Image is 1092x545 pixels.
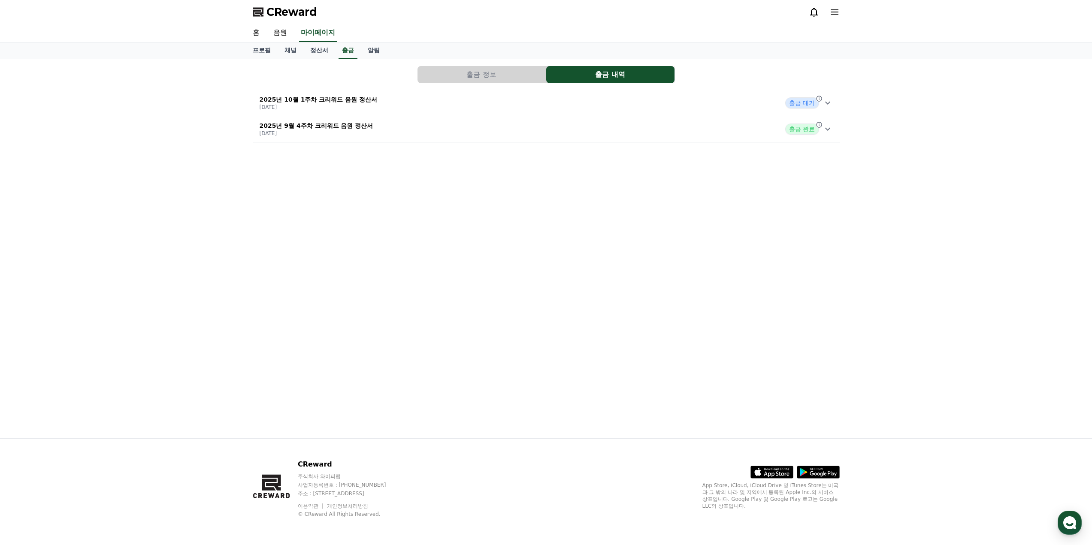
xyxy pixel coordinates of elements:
[260,121,373,130] p: 2025년 9월 4주차 크리워드 음원 정산서
[260,130,373,137] p: [DATE]
[266,24,294,42] a: 음원
[298,490,402,497] p: 주소 : [STREET_ADDRESS]
[303,42,335,59] a: 정산서
[57,272,111,293] a: 대화
[785,97,819,108] span: 출금 대기
[253,5,317,19] a: CReward
[27,285,32,292] span: 홈
[298,473,402,480] p: 주식회사 와이피랩
[785,123,819,135] span: 출금 완료
[417,66,546,83] button: 출금 정보
[361,42,387,59] a: 알림
[3,272,57,293] a: 홈
[298,459,402,470] p: CReward
[266,5,317,19] span: CReward
[253,90,840,116] button: 2025년 10월 1주차 크리워드 음원 정산서 [DATE] 출금 대기
[298,503,325,509] a: 이용약관
[298,511,402,518] p: © CReward All Rights Reserved.
[79,285,89,292] span: 대화
[260,104,378,111] p: [DATE]
[299,24,337,42] a: 마이페이지
[278,42,303,59] a: 채널
[246,24,266,42] a: 홈
[246,42,278,59] a: 프로필
[260,95,378,104] p: 2025년 10월 1주차 크리워드 음원 정산서
[111,272,165,293] a: 설정
[546,66,675,83] a: 출금 내역
[253,116,840,142] button: 2025년 9월 4주차 크리워드 음원 정산서 [DATE] 출금 완료
[339,42,357,59] a: 출금
[298,482,402,488] p: 사업자등록번호 : [PHONE_NUMBER]
[546,66,675,83] button: 출금 내역
[327,503,368,509] a: 개인정보처리방침
[133,285,143,292] span: 설정
[702,482,840,509] p: App Store, iCloud, iCloud Drive 및 iTunes Store는 미국과 그 밖의 나라 및 지역에서 등록된 Apple Inc.의 서비스 상표입니다. Goo...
